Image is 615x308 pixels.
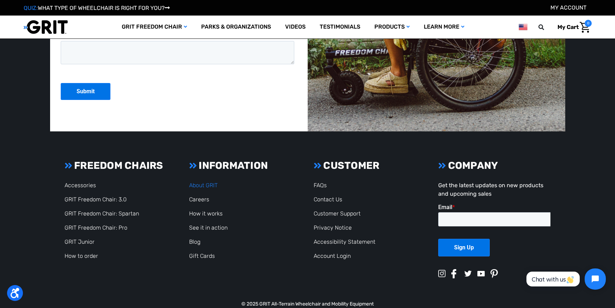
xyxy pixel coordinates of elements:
[115,16,194,38] a: GRIT Freedom Chair
[314,196,342,203] a: Contact Us
[438,181,550,198] p: Get the latest updates on new products and upcoming sales
[65,253,98,259] a: How to order
[189,238,200,245] a: Blog
[314,210,361,217] a: Customer Support
[65,238,95,245] a: GRIT Junior
[189,253,215,259] a: Gift Cards
[278,16,313,38] a: Videos
[438,270,446,277] img: instagram
[189,224,228,231] a: See it in action
[313,16,367,38] a: Testimonials
[314,160,426,172] h3: CUSTOMER
[552,20,592,35] a: Cart with 0 items
[490,269,498,278] img: pinterest
[464,271,472,277] img: twitter
[417,16,471,38] a: Learn More
[65,224,127,231] a: GRIT Freedom Chair: Pro
[314,253,351,259] a: Account Login
[24,5,38,11] span: QUIZ:
[24,5,170,11] a: QUIZ:WHAT TYPE OF WHEELCHAIR IS RIGHT FOR YOU?
[477,271,485,277] img: youtube
[65,210,139,217] a: GRIT Freedom Chair: Spartan
[557,24,579,30] span: My Cart
[438,204,550,262] iframe: Form 0
[189,196,209,203] a: Careers
[438,160,550,172] h3: COMPANY
[519,262,612,296] iframe: Tidio Chat
[189,210,223,217] a: How it works
[367,16,417,38] a: Products
[542,20,552,35] input: Search
[314,224,352,231] a: Privacy Notice
[451,269,457,278] img: facebook
[550,4,586,11] a: Account
[314,182,327,189] a: FAQs
[65,196,127,203] a: GRIT Freedom Chair: 3.0
[65,160,177,172] h3: FREEDOM CHAIRS
[194,16,278,38] a: Parks & Organizations
[189,182,218,189] a: About GRIT
[585,20,592,27] span: 0
[189,160,301,172] h3: INFORMATION
[580,22,590,33] img: Cart
[314,238,375,245] a: Accessibility Statement
[65,182,96,189] a: Accessories
[24,20,68,34] img: GRIT All-Terrain Wheelchair and Mobility Equipment
[61,300,555,308] p: © 2025 GRIT All-Terrain Wheelchair and Mobility Equipment
[118,29,156,36] span: Phone Number
[519,23,527,31] img: us.png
